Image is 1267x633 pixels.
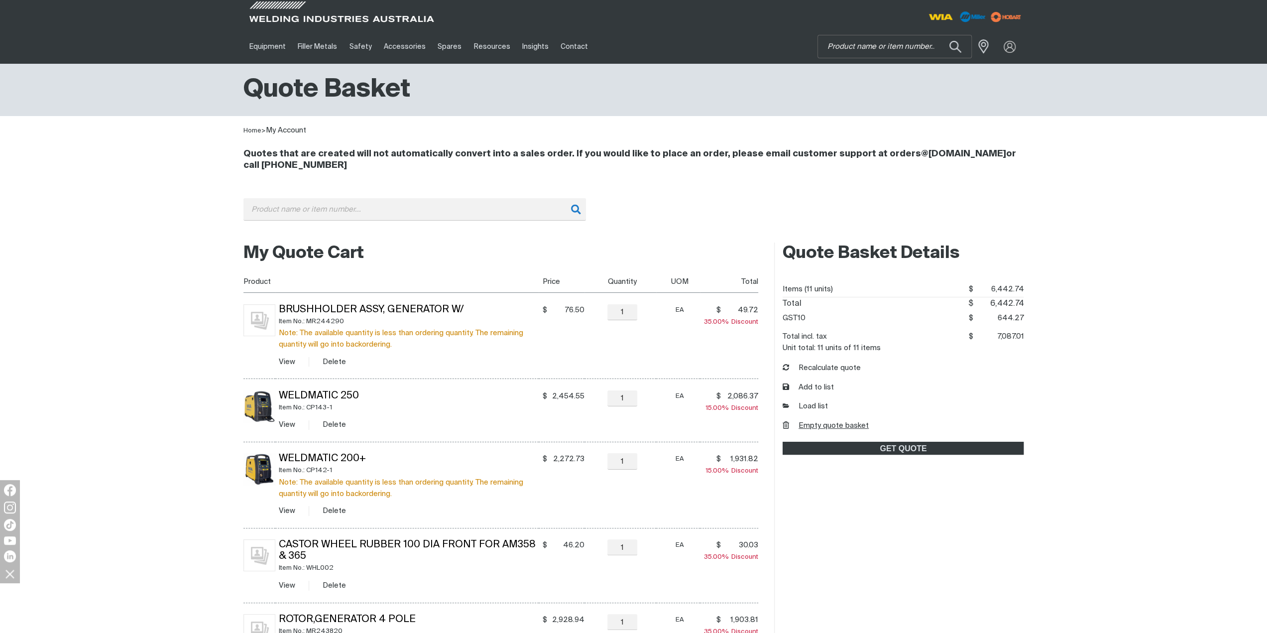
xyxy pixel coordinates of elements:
div: EA [660,539,700,551]
span: $ [542,391,547,401]
div: Item No.: CP142-1 [279,465,539,476]
a: Castor Wheel Rubber 100 Dia Front For AM358 & 365 [279,540,536,561]
th: Total [700,270,759,293]
span: 644.27 [973,311,1024,326]
dt: Total incl. tax [783,329,827,344]
img: Instagram [4,502,16,513]
span: $ [716,454,720,464]
h2: My Quote Cart [243,243,759,264]
span: 15.00% [705,405,731,411]
span: $ [969,333,973,340]
a: Filler Metals [292,29,343,64]
a: GET QUOTE [783,442,1024,455]
input: Product name or item number... [818,35,971,58]
h2: Quote Basket Details [783,243,1024,264]
span: 2,928.94 [550,615,584,625]
span: $ [716,615,720,625]
a: View Brushholder Assy, Generator W/ [279,358,295,366]
span: $ [969,314,973,322]
button: Search products [938,35,972,58]
h1: Quote Basket [243,74,410,106]
span: Discount [704,554,758,560]
img: No image for this product [243,304,275,336]
button: Delete Weldmatic 250 [323,419,346,430]
span: 15.00% [705,468,731,474]
span: 2,454.55 [550,391,584,401]
span: $ [969,285,973,293]
div: EA [660,614,700,626]
span: $ [716,305,720,315]
img: YouTube [4,536,16,545]
a: Spares [432,29,467,64]
a: Home [243,127,261,134]
button: Add to list [783,382,834,393]
span: $ [968,300,973,308]
span: 2,272.73 [550,454,584,464]
span: 35.00% [704,319,731,325]
dt: Unit total: 11 units of 11 items [783,344,881,352]
span: Discount [705,405,758,411]
span: 76.50 [550,305,584,315]
th: UOM [656,270,700,293]
span: $ [542,615,547,625]
img: Weldmatic 200+ [243,453,275,485]
a: Resources [467,29,516,64]
span: > [261,127,266,134]
button: Delete Castor Wheel Rubber 100 Dia Front For AM358 & 365 [323,580,346,591]
th: Quantity [584,270,656,293]
a: Accessories [378,29,432,64]
div: Item No.: MR244290 [279,316,539,327]
dt: Total [783,297,802,311]
th: Product [243,270,539,293]
span: $ [542,454,547,464]
a: View Weldmatic 200+ [279,507,295,514]
a: Weldmatic 200+ [279,454,366,464]
nav: Main [243,29,829,64]
a: Equipment [243,29,292,64]
span: 35.00% [704,554,731,560]
a: Contact [555,29,594,64]
button: Delete Weldmatic 200+ [323,505,346,516]
th: Price [539,270,584,293]
span: 6,442.74 [973,282,1024,297]
img: TikTok [4,519,16,531]
img: miller [988,9,1024,24]
img: Facebook [4,484,16,496]
div: EA [660,390,700,402]
span: Discount [705,468,758,474]
img: No image for this product [243,539,275,571]
div: Item No.: CP143-1 [279,402,539,413]
span: 7,087.01 [973,329,1024,344]
span: $ [716,540,720,550]
span: $ [716,391,720,401]
div: Item No.: WHL002 [279,562,539,574]
span: 1,931.82 [723,454,758,464]
span: $ [542,305,547,315]
button: Recalculate quote [783,363,861,374]
span: Discount [704,319,758,325]
dt: GST10 [783,311,806,326]
img: hide socials [1,565,18,582]
span: 30.03 [723,540,758,550]
span: $ [542,540,547,550]
span: 6,442.74 [973,297,1024,311]
div: Note: The available quantity is less than ordering quantity. The remaining quantity will go into ... [279,477,539,500]
a: Weldmatic 250 [279,391,359,401]
a: View Weldmatic 250 [279,421,295,428]
span: 1,903.81 [723,615,758,625]
div: Product or group for quick order [243,198,1024,236]
input: Product name or item number... [243,198,586,221]
a: My Account [266,127,306,134]
a: Brushholder Assy, Generator W/ [279,305,464,315]
span: 49.72 [723,305,758,315]
button: Empty quote basket [783,420,869,432]
a: Safety [343,29,377,64]
span: 2,086.37 [723,391,758,401]
img: LinkedIn [4,550,16,562]
h4: Quotes that are created will not automatically convert into a sales order. If you would like to p... [243,148,1024,171]
a: @[DOMAIN_NAME] [921,149,1006,158]
a: View Castor Wheel Rubber 100 Dia Front For AM358 & 365 [279,582,295,589]
div: Note: The available quantity is less than ordering quantity. The remaining quantity will go into ... [279,327,539,350]
button: Delete Brushholder Assy, Generator W/ [323,356,346,368]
